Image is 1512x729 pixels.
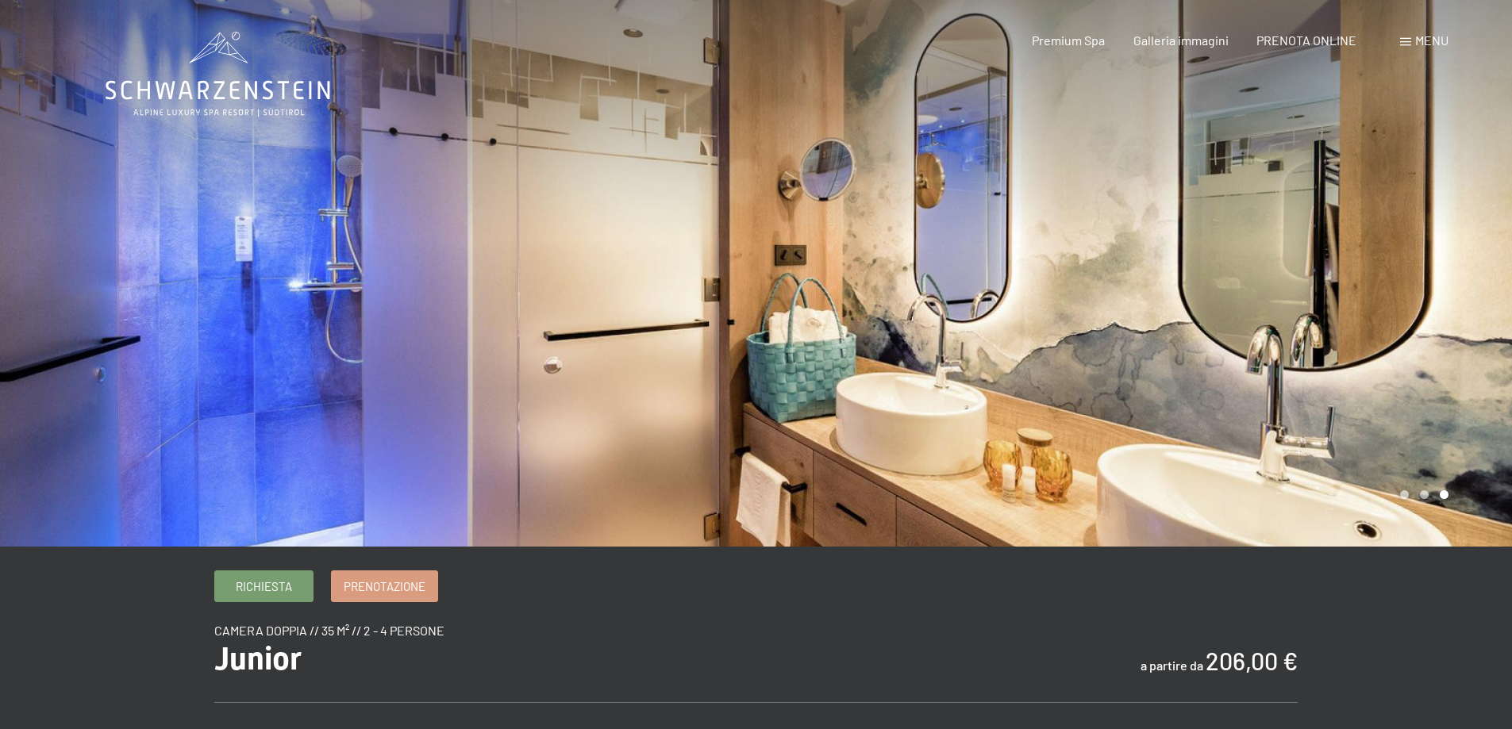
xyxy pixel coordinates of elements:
[1133,33,1229,48] a: Galleria immagini
[1206,647,1298,675] b: 206,00 €
[1256,33,1356,48] a: PRENOTA ONLINE
[214,623,444,638] span: camera doppia // 35 m² // 2 - 4 persone
[1415,33,1449,48] span: Menu
[332,571,437,601] a: Prenotazione
[1141,658,1203,673] span: a partire da
[236,578,292,595] span: Richiesta
[215,571,313,601] a: Richiesta
[1032,33,1105,48] a: Premium Spa
[214,640,302,677] span: Junior
[344,578,425,595] span: Prenotazione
